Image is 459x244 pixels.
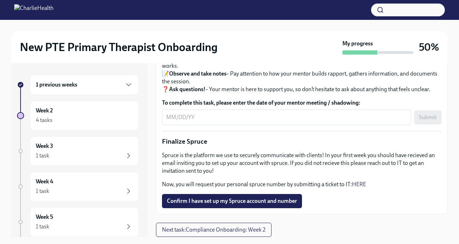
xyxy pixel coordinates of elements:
a: HERE [352,181,366,188]
h6: Week 3 [36,142,53,150]
label: To complete this task, please enter the date of your mentor meeting / shadowing: [162,99,442,107]
a: Week 31 task [17,136,139,166]
img: CharlieHealth [14,4,54,16]
strong: Ask questions! [169,86,206,93]
p: Spruce is the platform we use to securely communicate with clients! In your first week you should... [162,151,442,175]
button: Next task:Compliance Onboarding: Week 2 [156,223,272,237]
h6: Week 2 [36,107,53,115]
a: Week 24 tasks [17,101,139,131]
strong: Observe and take notes [169,70,226,77]
div: 1 task [36,187,49,195]
h6: Week 4 [36,178,53,185]
div: 1 previous weeks [30,74,139,95]
h2: New PTE Primary Therapist Onboarding [20,40,218,54]
div: 4 tasks [36,116,52,124]
p: Finalize Spruce [162,137,442,146]
span: Next task : Compliance Onboarding: Week 2 [162,226,265,233]
a: Week 51 task [17,207,139,237]
span: Confirm I have set up my Spruce account and number [167,198,297,205]
p: 📅 – If you haven’t already, reach out to them on Slack or email to find a time that works. 📝 – Pa... [162,46,442,93]
button: Confirm I have set up my Spruce account and number [162,194,302,208]
div: 1 task [36,152,49,160]
h3: 50% [419,41,439,54]
h6: Week 5 [36,213,53,221]
h6: 1 previous weeks [36,81,77,89]
a: Week 41 task [17,172,139,201]
div: 1 task [36,223,49,231]
strong: My progress [342,40,373,48]
p: Now, you will request your personal spruce number by submitting a ticket to IT: [162,181,442,188]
